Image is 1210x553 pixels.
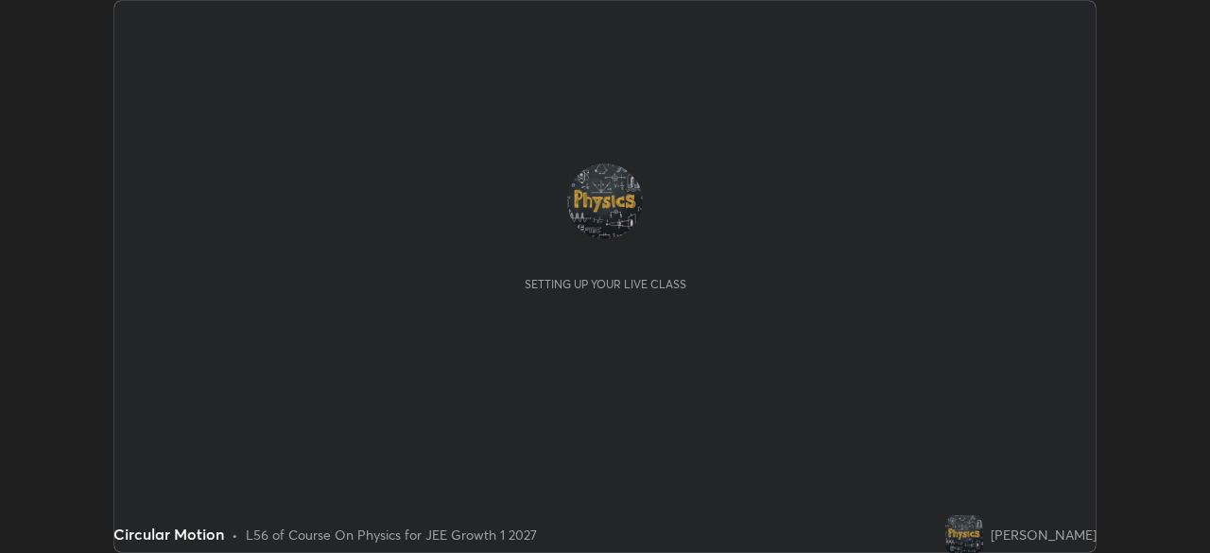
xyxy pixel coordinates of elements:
[567,164,643,239] img: 06912f4de0e0415f89b55fa2d261602c.jpg
[525,277,686,291] div: Setting up your live class
[945,515,983,553] img: 06912f4de0e0415f89b55fa2d261602c.jpg
[113,523,224,545] div: Circular Motion
[246,525,537,544] div: L56 of Course On Physics for JEE Growth 1 2027
[991,525,1097,544] div: [PERSON_NAME]
[232,525,238,544] div: •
